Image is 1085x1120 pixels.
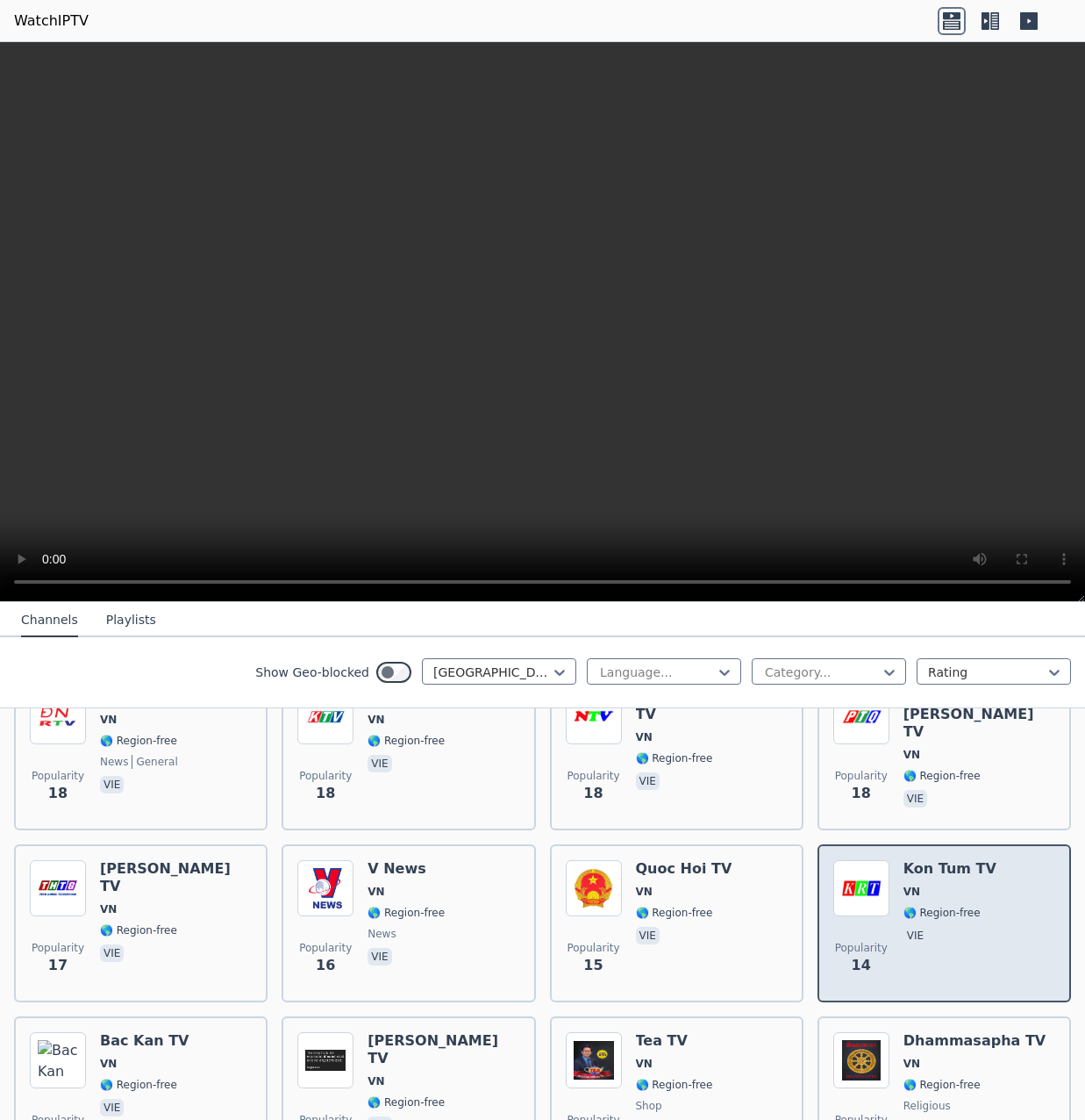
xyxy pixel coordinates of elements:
img: Tea TV [566,1032,622,1088]
p: vie [100,776,124,793]
h6: Bac Kan TV [100,1032,189,1050]
p: vie [100,944,124,962]
span: Popularity [835,769,888,783]
span: general [132,755,177,769]
p: vie [903,790,927,808]
span: 🌎 Region-free [368,906,445,920]
span: VN [903,1057,920,1071]
button: Playlists [106,604,156,637]
span: Popularity [835,941,888,955]
span: 🌎 Region-free [100,923,177,937]
img: Ninh Thuan TV [566,688,622,744]
span: news [100,755,128,769]
img: Quang Ngai TV [833,688,889,744]
span: 🌎 Region-free [903,1078,981,1092]
h6: Tea TV [636,1032,713,1050]
span: VN [903,748,920,762]
span: VN [100,902,117,916]
span: VN [636,1057,653,1071]
span: news [368,927,396,941]
span: Popularity [299,769,352,783]
h6: [PERSON_NAME] [PERSON_NAME] TV [903,688,1055,741]
p: vie [368,948,391,966]
img: Dhammasapha TV [833,1032,889,1088]
img: Tien Giang TV [30,860,86,916]
span: 🌎 Region-free [636,906,713,920]
span: 🌎 Region-free [903,769,981,783]
span: VN [368,713,384,727]
h6: Kon Tum TV [903,860,996,878]
p: vie [903,927,927,944]
span: Popularity [32,941,84,955]
span: VN [368,1074,384,1088]
span: 🌎 Region-free [368,1095,445,1109]
img: Bac Kan TV [30,1032,86,1088]
a: WatchIPTV [14,11,89,32]
span: VN [100,713,117,727]
span: 16 [316,955,335,976]
label: Show Geo-blocked [255,664,369,681]
span: 14 [852,955,871,976]
span: 17 [48,955,68,976]
span: VN [903,885,920,899]
span: 🌎 Region-free [368,734,445,748]
span: 🌎 Region-free [903,906,981,920]
span: VN [636,885,653,899]
span: VN [100,1057,117,1071]
span: religious [903,1099,951,1113]
span: VN [636,730,653,744]
img: Khanh Hoa TV [297,688,353,744]
h6: [PERSON_NAME] TV [100,860,252,895]
span: 🌎 Region-free [100,1078,177,1092]
span: VN [368,885,384,899]
span: 15 [583,955,603,976]
span: 18 [316,783,335,804]
img: Quoc Hoi TV [566,860,622,916]
h6: Dhammasapha TV [903,1032,1046,1050]
p: vie [368,755,391,772]
span: 18 [48,783,68,804]
img: Dong Nai TV 1 [30,688,86,744]
span: 18 [583,783,603,804]
img: Kien Giang TV [297,1032,353,1088]
p: vie [636,772,660,790]
h6: V News [368,860,445,878]
span: Popularity [32,769,84,783]
span: 🌎 Region-free [636,751,713,765]
span: 🌎 Region-free [636,1078,713,1092]
img: V News [297,860,353,916]
span: Popularity [567,769,619,783]
span: Popularity [299,941,352,955]
span: Popularity [567,941,619,955]
span: 🌎 Region-free [100,734,177,748]
p: vie [100,1099,124,1116]
img: Kon Tum TV [833,860,889,916]
h6: Quoc Hoi TV [636,860,732,878]
span: 18 [852,783,871,804]
button: Channels [21,604,78,637]
p: vie [636,927,660,944]
span: shop [636,1099,662,1113]
h6: [PERSON_NAME] TV [368,1032,519,1067]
